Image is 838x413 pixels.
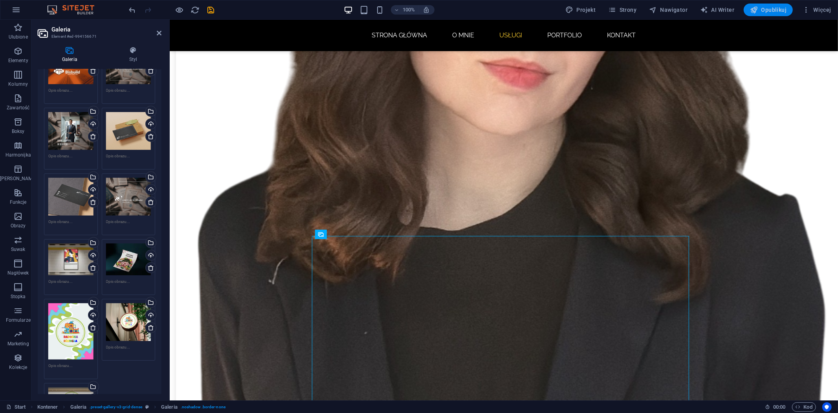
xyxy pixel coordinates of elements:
div: ewew-wFHe198swAnY6AxLLWv0Hg.jpg [106,112,151,150]
h4: Styl [105,46,161,63]
button: Kod [792,402,816,412]
button: Nawigator [646,4,691,16]
button: AI Writer [697,4,737,16]
h3: Element #ed-994156671 [51,33,146,40]
img: Editor Logo [45,5,104,15]
button: reload [191,5,200,15]
span: 00 00 [773,402,785,412]
div: wqw-Y7n5mXxgX85LrBFmdoHm4w.jpg [48,178,94,216]
button: Kliknij tutaj, aby wyjść z trybu podglądu i kontynuować edycję [175,5,184,15]
div: Projekt (Ctrl+Alt+Y) [562,4,599,16]
p: Nagłówek [7,270,29,276]
p: Ulubione [9,34,28,40]
i: Cofnij: Zmień obrazy z galerii (Ctrl+Z) [128,6,137,15]
span: Kliknij, aby zaznaczyć. Kliknij dwukrotnie, aby edytować [70,402,87,412]
span: . preset-gallery-v3-grid-dense [90,402,142,412]
button: Opublikuj [744,4,793,16]
span: : [779,404,780,410]
span: Więcej [802,6,831,14]
p: Funkcje [10,199,27,205]
button: save [206,5,216,15]
i: Ten element jest konfigurowalnym ustawieniem wstępnym [145,405,149,409]
button: Projekt [562,4,599,16]
button: Usercentrics [822,402,832,412]
button: Strony [605,4,640,16]
div: 2-KihSaqN6G5xf7ye8lzdL_g.jpg [48,112,94,150]
p: Suwak [11,246,26,253]
p: Boksy [12,128,25,135]
p: Marketing [7,341,29,347]
p: Stopka [11,293,26,300]
div: 3-YtGjuEHOb0cals3aBFlmVQ.jpg [48,303,94,360]
i: Po zmianie rozmiaru automatycznie dostosowuje poziom powiększenia do wybranego urządzenia. [423,6,430,13]
h6: Czas sesji [765,402,786,412]
p: Kolekcje [9,364,27,371]
button: 100% [391,5,419,15]
p: Kolumny [8,81,28,87]
a: Kliknij, aby anulować zaznaczenie. Kliknij dwukrotnie, aby otworzyć Strony [6,402,26,412]
i: Przeładuj stronę [191,6,200,15]
p: Obrazy [11,223,26,229]
p: Elementy [8,57,28,64]
span: Strony [609,6,637,14]
p: Harmonijka [6,152,31,158]
span: Projekt [565,6,596,14]
span: . noshadow .border-none [181,402,226,412]
h6: 100% [403,5,415,15]
h4: Galeria [38,46,105,63]
i: Zapisz (Ctrl+S) [207,6,216,15]
div: 5-oEotyuFQX3_e3k4pJ0JR1g.webp [106,243,151,275]
div: 1-hrvDY2LheQQWuBpGhgshdg.jpg [106,178,151,216]
span: Kliknij, aby zaznaczyć. Kliknij dwukrotnie, aby edytować [37,402,58,412]
div: 1-FVTC4-zz_C7D3nc7lQKgUQ.jpg [106,303,151,341]
button: Więcej [799,4,834,16]
p: Zawartość [7,105,29,111]
span: Kliknij, aby zaznaczyć. Kliknij dwukrotnie, aby edytować [161,402,178,412]
p: Formularze [6,317,31,323]
div: 4-x5Q-qGYuhz_kbxK5u5WawQ.webp [48,243,94,275]
button: undo [128,5,137,15]
h2: Galeria [51,26,161,33]
nav: breadcrumb [37,402,226,412]
span: Opublikuj [750,6,787,14]
span: Kod [796,402,812,412]
span: Nawigator [649,6,688,14]
span: AI Writer [700,6,734,14]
